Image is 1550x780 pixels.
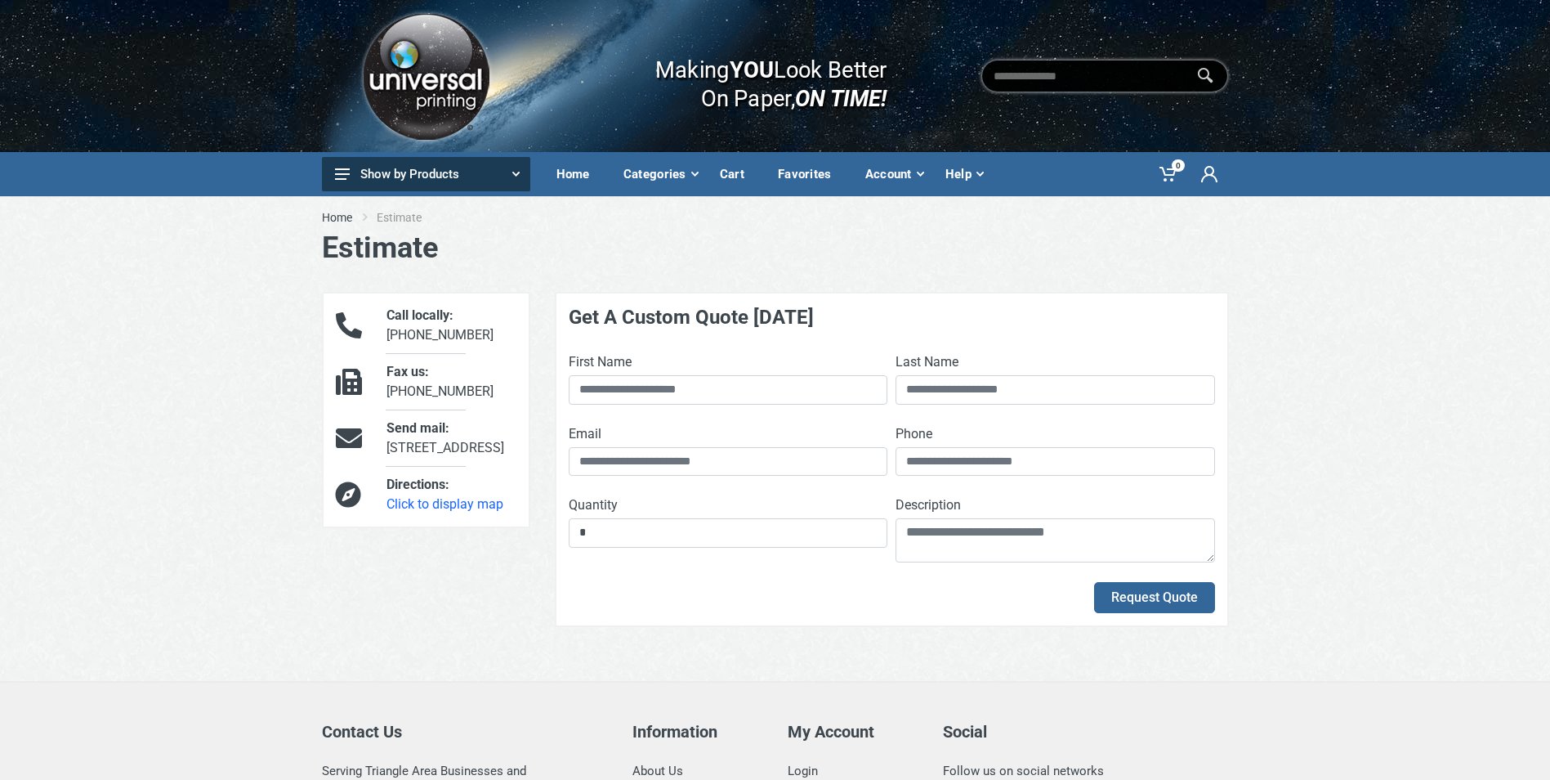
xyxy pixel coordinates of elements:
div: Help [934,157,994,191]
div: [PHONE_NUMBER] [374,306,528,345]
li: Estimate [377,209,446,226]
a: Home [545,152,612,196]
span: 0 [1172,159,1185,172]
span: Fax us: [386,364,429,379]
h1: Estimate [322,231,1229,266]
a: Favorites [766,152,854,196]
button: Request Quote [1094,582,1215,613]
h5: My Account [788,722,918,742]
div: Account [854,157,934,191]
a: Cart [708,152,766,196]
a: Home [322,209,352,226]
label: First Name [569,352,632,372]
a: 0 [1148,152,1190,196]
label: Phone [896,424,932,444]
div: Making Look Better On Paper, [623,39,887,113]
button: Show by Products [322,157,530,191]
span: Call locally: [386,307,453,323]
div: Home [545,157,612,191]
div: Categories [612,157,708,191]
img: Logo.png [357,7,494,146]
div: [PHONE_NUMBER] [374,362,528,401]
h5: Social [943,722,1229,742]
a: About Us [632,764,683,778]
div: Cart [708,157,766,191]
nav: breadcrumb [322,209,1229,226]
i: ON TIME! [795,84,887,112]
label: Last Name [896,352,958,372]
label: Email [569,424,601,444]
h4: Get A Custom Quote [DATE] [569,306,1215,329]
div: Favorites [766,157,854,191]
div: Follow us on social networks [943,762,1229,780]
h5: Information [632,722,763,742]
div: [STREET_ADDRESS] [374,419,528,458]
a: Click to display map [386,496,503,512]
span: Directions: [386,477,449,492]
label: Quantity [569,495,618,515]
h5: Contact Us [322,722,608,742]
span: Send mail: [386,420,449,436]
b: YOU [730,56,774,83]
a: Login [788,764,818,778]
label: Description [896,495,961,515]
